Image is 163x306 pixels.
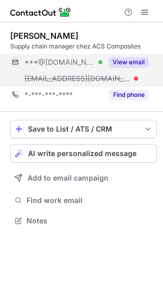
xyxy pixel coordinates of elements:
button: Add to email campaign [10,169,157,187]
span: [EMAIL_ADDRESS][DOMAIN_NAME] [24,74,130,83]
span: Find work email [26,196,153,205]
button: Find work email [10,193,157,208]
span: ***@[DOMAIN_NAME] [24,58,95,67]
button: save-profile-one-click [10,120,157,138]
button: Notes [10,214,157,228]
button: Reveal Button [108,57,149,67]
span: Notes [26,216,153,225]
div: Save to List / ATS / CRM [28,125,139,133]
div: Supply chain manager chez ACS Composites [10,42,157,51]
button: Reveal Button [108,90,149,100]
span: AI write personalized message [28,149,137,158]
button: AI write personalized message [10,144,157,163]
span: Add to email campaign [28,174,108,182]
div: [PERSON_NAME] [10,31,78,41]
img: ContactOut v5.3.10 [10,6,71,18]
